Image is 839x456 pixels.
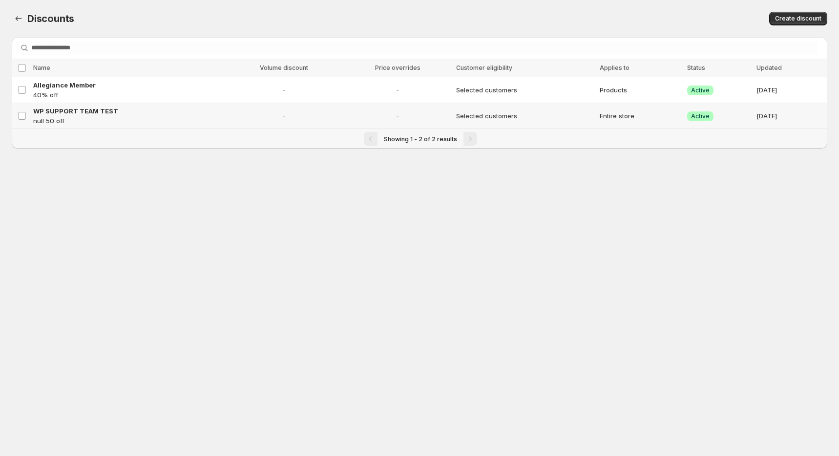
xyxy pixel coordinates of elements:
[33,116,223,126] p: null 50 off
[775,15,821,22] span: Create discount
[27,13,74,24] span: Discounts
[754,103,827,129] td: [DATE]
[33,90,223,100] p: 40% off
[12,12,25,25] button: Back to dashboard
[375,64,420,71] span: Price overrides
[12,129,827,149] nav: Pagination
[756,64,782,71] span: Updated
[597,103,684,129] td: Entire store
[33,64,50,71] span: Name
[33,80,223,90] a: Allegiance Member
[33,106,223,116] a: WP SUPPORT TEAM TEST
[229,85,339,95] span: -
[33,107,118,115] span: WP SUPPORT TEAM TEST
[384,135,457,143] span: Showing 1 - 2 of 2 results
[687,64,705,71] span: Status
[691,87,710,94] span: Active
[754,77,827,103] td: [DATE]
[229,111,339,121] span: -
[597,77,684,103] td: Products
[691,112,710,120] span: Active
[456,64,512,71] span: Customer eligibility
[600,64,629,71] span: Applies to
[345,111,450,121] span: -
[260,64,308,71] span: Volume discount
[769,12,827,25] button: Create discount
[33,81,96,89] span: Allegiance Member
[453,103,597,129] td: Selected customers
[453,77,597,103] td: Selected customers
[345,85,450,95] span: -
